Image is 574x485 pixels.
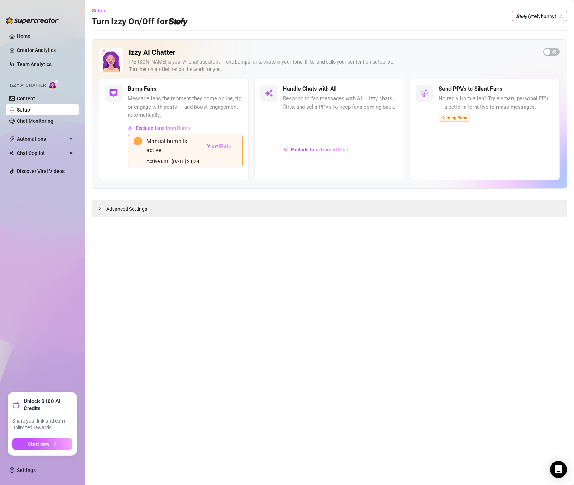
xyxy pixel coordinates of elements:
div: Active until [DATE] 21:24 [146,157,201,165]
span: Automations [17,133,67,145]
a: Content [17,96,35,101]
span: thunderbolt [9,136,15,142]
h2: Izzy AI Chatter [129,48,538,57]
a: Home [17,33,30,39]
span: View Stats [207,143,231,149]
h5: Bump Fans [128,85,156,93]
button: Exclude fans from AI Chat [283,144,349,155]
span: Exclude fans from Bump [136,125,190,131]
a: Creator Analytics [17,44,73,56]
span: Share your link and earn unlimited rewards [12,418,72,431]
h5: Send PPVs to Silent Fans [439,85,502,93]
span: gift [12,401,19,408]
span: Exclude fans from AI Chat [291,147,349,152]
img: svg%3e [109,89,118,97]
span: collapsed [98,206,102,211]
span: Chat Copilot [17,148,67,159]
img: AI Chatter [48,79,59,90]
div: Manual bump is active [146,137,201,155]
span: Izzy AI Chatter [10,82,46,89]
span: Message fans the moment they come online, tip, or engage with posts — and boost engagement automa... [128,95,243,120]
img: logo-BBDzfeDw.svg [6,17,59,24]
button: Start nowarrow-right [12,438,72,450]
button: Exclude fans from Bump [128,122,191,134]
img: Chat Copilot [9,151,14,156]
div: collapsed [98,205,106,212]
strong: Unlock $100 AI Credits [24,398,72,412]
a: Team Analytics [17,61,52,67]
div: [PERSON_NAME] is your AI chat assistant — she bumps fans, chats in your tone, flirts, and sells y... [129,58,538,73]
img: svg%3e [265,89,273,97]
span: Coming Soon [439,114,470,122]
span: 𝙎𝙩𝙚𝙛𝙮 (stefybunny) [516,11,563,22]
span: arrow-right [52,442,57,447]
div: Open Intercom Messenger [550,461,567,478]
img: svg%3e [420,89,429,97]
button: Setup [92,5,111,16]
span: No reply from a fan? Try a smart, personal PPV — a better alternative to mass messages. [439,95,554,111]
a: Chat Monitoring [17,118,53,124]
a: Setup [17,107,30,113]
img: svg%3e [128,126,133,131]
h3: Turn Izzy On/Off for 𝙎𝙩𝙚𝙛𝙮 [92,16,187,28]
button: View Stats [201,137,237,155]
h5: Handle Chats with AI [283,85,336,93]
span: Advanced Settings [106,205,147,213]
span: Start now [28,441,49,447]
a: Discover Viral Videos [17,168,65,174]
span: Setup [92,8,105,13]
img: svg%3e [283,147,288,152]
img: Izzy AI Chatter [99,48,123,72]
span: exclamation-circle [134,137,142,145]
span: team [559,14,563,18]
a: Settings [17,467,36,473]
span: Respond to fan messages with AI — Izzy chats, flirts, and sells PPVs to keep fans coming back. [283,95,398,111]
